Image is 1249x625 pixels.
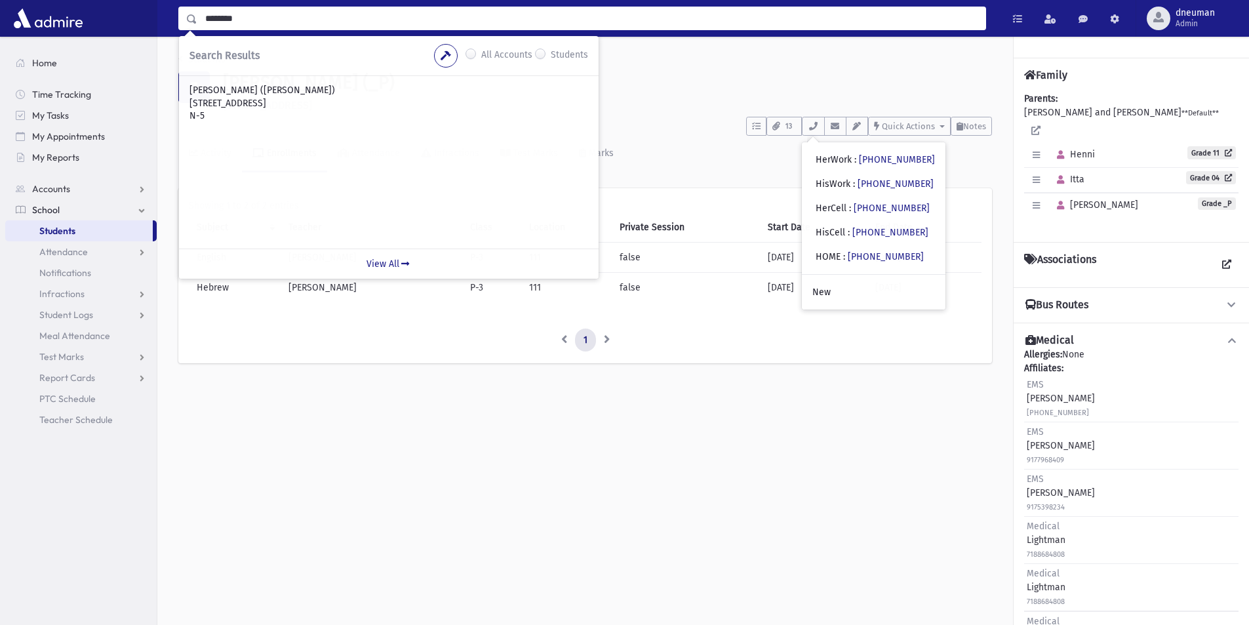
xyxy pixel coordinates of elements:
a: New [802,280,945,304]
span: Notifications [39,267,91,279]
a: Teacher Schedule [5,409,157,430]
span: School [32,204,60,216]
a: Time Tracking [5,84,157,105]
span: 13 [782,121,796,132]
span: : [843,251,845,262]
span: : [853,178,855,190]
span: : [854,154,856,165]
button: Medical [1024,334,1239,348]
button: Quick Actions [868,117,951,136]
nav: breadcrumb [178,52,226,71]
th: Private Session [612,212,760,243]
div: Marks [586,148,614,159]
div: HerWork [816,153,935,167]
b: Allergies: [1024,349,1062,360]
button: 13 [766,117,802,136]
div: [PERSON_NAME] [1027,472,1095,514]
small: 9177968409 [1027,456,1064,464]
h4: Bus Routes [1025,298,1088,312]
span: Henni [1051,149,1095,160]
span: Home [32,57,57,69]
label: Students [551,48,588,64]
span: My Tasks [32,110,69,121]
span: EMS [1027,426,1044,437]
td: P-3 [462,272,522,302]
span: Students [39,225,75,237]
span: Grade _P [1198,197,1236,210]
span: Time Tracking [32,89,91,100]
span: Test Marks [39,351,84,363]
span: Student Logs [39,309,93,321]
span: Admin [1176,18,1215,29]
a: 1 [575,329,596,352]
div: [PERSON_NAME] [1027,425,1095,466]
span: Meal Attendance [39,330,110,342]
a: My Tasks [5,105,157,126]
img: AdmirePro [10,5,86,31]
a: [PERSON_NAME] ([PERSON_NAME]) [STREET_ADDRESS] N-5 [189,84,588,123]
small: 7188684808 [1027,550,1065,559]
div: HisWork [816,177,934,191]
a: Infractions [5,283,157,304]
span: Medical [1027,521,1060,532]
button: Notes [951,117,992,136]
span: EMS [1027,474,1044,485]
span: Search Results [189,49,260,62]
span: : [849,203,851,214]
span: Itta [1051,174,1084,185]
td: 111 [521,272,612,302]
span: Attendance [39,246,88,258]
a: Attendance [5,241,157,262]
div: Lightman [1027,567,1065,608]
h1: [PERSON_NAME] (_P) [223,71,992,94]
span: EMS [1027,379,1044,390]
a: View all Associations [1215,253,1239,277]
a: [PHONE_NUMBER] [848,251,924,262]
small: 9175398234 [1027,503,1065,512]
h4: Associations [1024,253,1096,277]
span: My Reports [32,151,79,163]
a: [PHONE_NUMBER] [854,203,930,214]
td: false [612,272,760,302]
h4: Family [1024,69,1067,81]
a: Grade 11 [1187,146,1236,159]
a: School [5,199,157,220]
div: HOME [816,250,924,264]
span: Teacher Schedule [39,414,113,426]
b: Affiliates: [1024,363,1063,374]
p: [PERSON_NAME] ([PERSON_NAME]) [189,84,588,97]
a: Accounts [5,178,157,199]
small: 7188684808 [1027,597,1065,606]
div: Z [178,71,210,103]
td: Hebrew [189,272,281,302]
a: [PHONE_NUMBER] [859,154,935,165]
span: Report Cards [39,372,95,384]
a: My Reports [5,147,157,168]
td: [DATE] [760,242,867,272]
span: PTC Schedule [39,393,96,405]
a: Student Logs [5,304,157,325]
a: Notifications [5,262,157,283]
span: Medical [1027,568,1060,579]
a: Meal Attendance [5,325,157,346]
a: PTC Schedule [5,388,157,409]
div: [PERSON_NAME] [1027,378,1095,419]
label: All Accounts [481,48,532,64]
span: Infractions [39,288,85,300]
a: My Appointments [5,126,157,147]
h6: [STREET_ADDRESS] [223,99,992,111]
div: Lightman [1027,519,1065,561]
b: Parents: [1024,93,1058,104]
a: Report Cards [5,367,157,388]
small: [PHONE_NUMBER] [1027,409,1089,417]
a: Students [5,220,153,241]
a: [PHONE_NUMBER] [852,227,928,238]
span: Accounts [32,183,70,195]
td: [DATE] [760,272,867,302]
div: [PERSON_NAME] and [PERSON_NAME] [1024,92,1239,232]
span: [PERSON_NAME] [1051,199,1138,211]
p: N-5 [189,110,588,123]
a: Students [178,54,226,65]
input: Search [197,7,985,30]
a: Activity [178,136,242,172]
